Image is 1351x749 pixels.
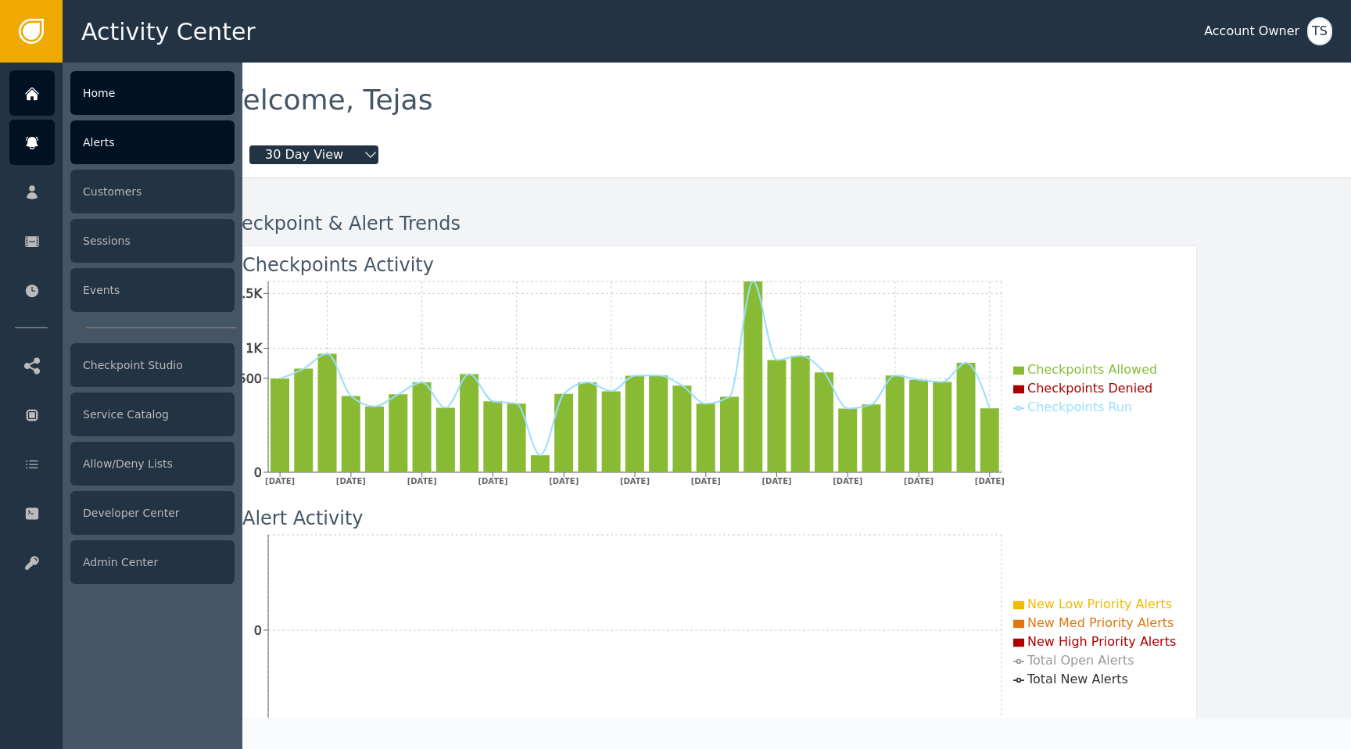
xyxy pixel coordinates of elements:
tspan: [DATE] [478,477,507,486]
a: Admin Center [9,539,235,585]
tspan: [DATE] [549,477,579,486]
tspan: [DATE] [762,477,792,486]
tspan: [DATE] [265,477,295,486]
a: Developer Center [9,490,235,536]
a: Customers [9,169,235,214]
div: Checkpoint & Alert Trends [217,210,460,238]
span: New Med Priority Alerts [1027,615,1174,630]
div: Events [70,268,235,312]
div: Allow/Deny Lists [70,442,235,486]
tspan: [DATE] [904,477,934,486]
span: Checkpoints Allowed [1027,362,1157,377]
span: Total Open Alerts [1027,653,1134,668]
tspan: [DATE] [407,477,437,486]
a: Allow/Deny Lists [9,441,235,486]
tspan: [DATE] [975,477,1005,486]
div: Alert Activity [242,504,364,532]
a: Checkpoint Studio [9,342,235,388]
a: Home [9,70,235,116]
a: Sessions [9,218,235,263]
a: Events [9,267,235,313]
tspan: [DATE] [833,477,862,486]
div: Account Owner [1204,22,1299,41]
span: New Low Priority Alerts [1027,597,1172,611]
div: Admin Center [70,540,235,584]
span: Checkpoints Run [1027,400,1132,414]
div: Home [70,71,235,115]
tspan: [DATE] [620,477,650,486]
tspan: [DATE] [691,477,721,486]
span: Checkpoints Denied [1027,381,1152,396]
a: Alerts [9,120,235,165]
div: Checkpoint Studio [70,343,235,387]
a: Service Catalog [9,392,235,437]
span: 30 Day View [249,145,359,164]
span: New High Priority Alerts [1027,634,1176,649]
div: Developer Center [70,491,235,535]
div: Customers [70,170,235,213]
div: Checkpoints Activity [242,251,434,279]
button: TS [1307,17,1332,45]
span: Total New Alerts [1027,672,1128,686]
span: Activity Center [81,14,256,49]
div: Service Catalog [70,392,235,436]
div: Alerts [70,120,235,164]
div: Welcome , Tejas [217,86,1197,120]
tspan: [DATE] [336,477,366,486]
div: Sessions [70,219,235,263]
button: 30 Day View [238,145,389,164]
